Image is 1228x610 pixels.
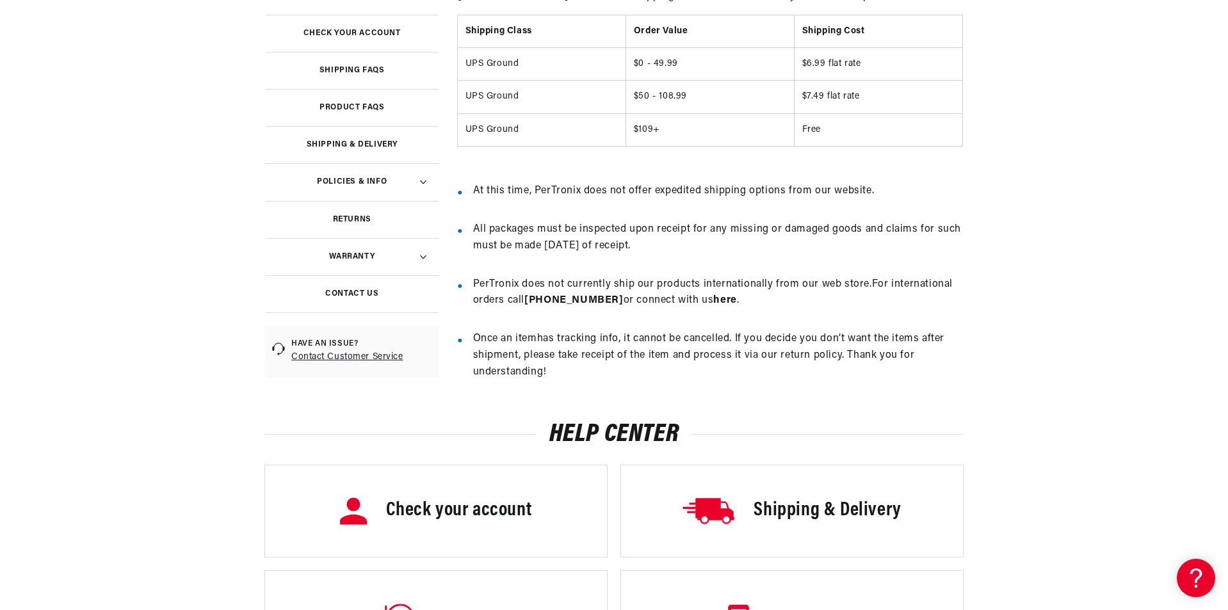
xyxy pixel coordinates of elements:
[458,113,626,146] td: UPS Ground
[266,15,439,52] a: Check your account
[683,498,734,524] img: Shipping & Delivery
[266,163,439,200] summary: Policies & Info
[626,81,794,113] td: $50 - 108.99
[291,349,432,365] a: Contact Customer Service
[266,126,439,163] a: Shipping & Delivery
[634,26,688,36] strong: Order Value
[266,52,439,89] a: Shipping FAQs
[754,497,901,524] h3: Shipping & Delivery
[317,179,387,185] h3: Policies & Info
[458,47,626,80] td: UPS Ground
[333,216,371,223] h3: Returns
[291,339,432,349] span: Have an issue?
[473,333,944,376] span: has tracking info, it cannot be cancelled. If you decide you don’t want the items after shipment,...
[266,238,439,275] summary: Warranty
[794,81,962,113] td: $7.49 flat rate
[303,30,401,36] h3: Check your account
[473,333,537,344] span: Once an item
[802,26,865,36] strong: Shipping Cost
[465,26,532,36] strong: Shipping Class
[266,275,439,312] a: Contact Us
[266,201,439,238] a: Returns
[325,291,378,297] h3: Contact Us
[473,224,962,251] span: All packages must be inspected upon receipt for any missing or damaged goods and claims for such ...
[458,81,626,113] td: UPS Ground
[386,497,531,524] h3: Check your account
[264,424,964,445] h2: Help Center
[794,47,962,80] td: $6.99 flat rate
[264,465,608,558] a: Check your account Check your account
[620,465,964,558] a: Shipping & Delivery Shipping & Delivery
[473,186,875,196] span: At this time, PerTronix does not offer expedited shipping options from our website.
[473,279,872,289] span: PerTronix does not currently ship our products internationally from our web store.
[626,113,794,146] td: $109+
[319,67,385,74] h3: Shipping FAQs
[473,277,963,326] li: For international orders call or connect with us .
[340,497,367,525] img: Check your account
[266,89,439,126] a: Product FAQs
[329,253,375,260] h3: Warranty
[307,141,398,148] h3: Shipping & Delivery
[524,295,623,305] a: [PHONE_NUMBER]
[626,47,794,80] td: $0 - 49.99
[713,295,736,305] a: here
[319,104,384,111] h3: Product FAQs
[794,113,962,146] td: Free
